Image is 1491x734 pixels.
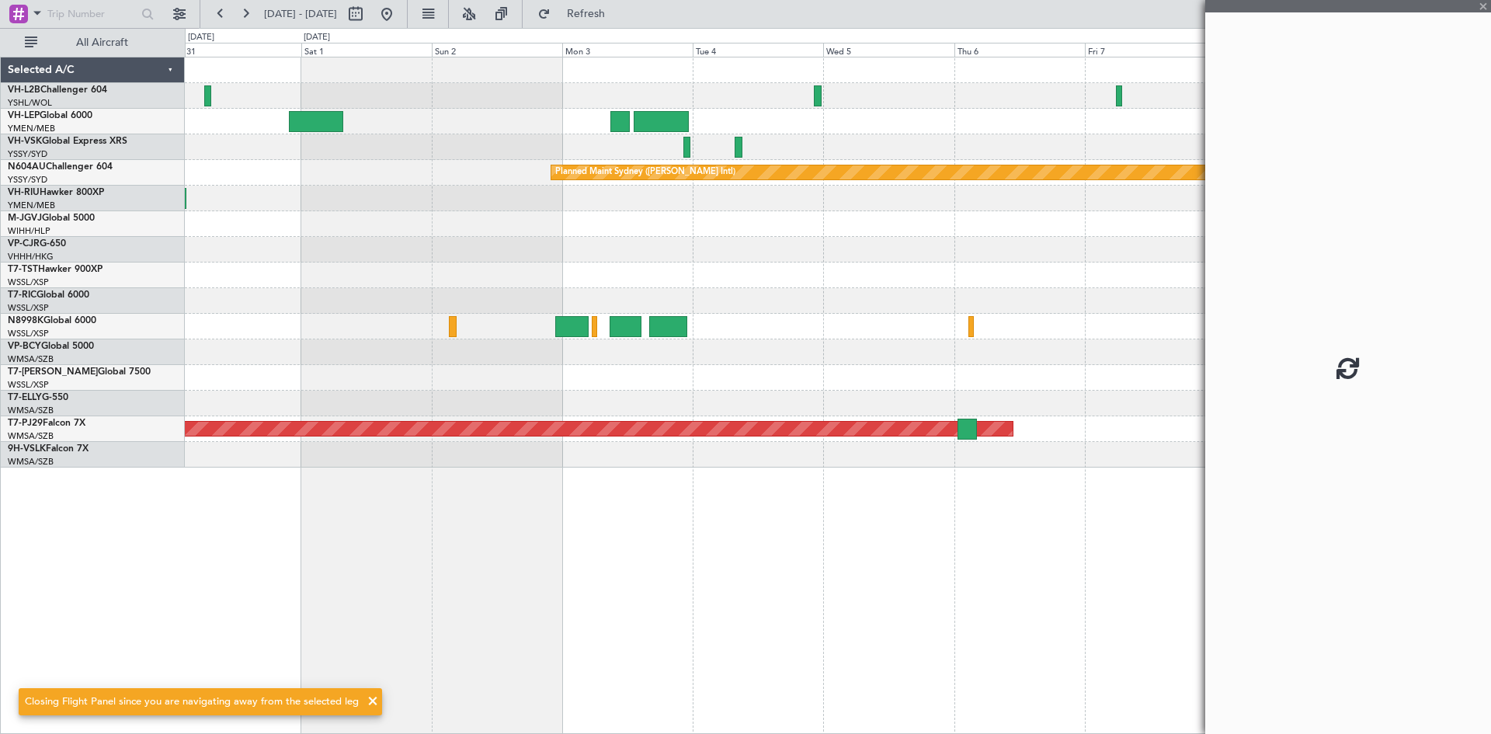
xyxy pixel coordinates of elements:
a: WSSL/XSP [8,277,49,288]
a: T7-TSTHawker 900XP [8,265,103,274]
button: Refresh [530,2,624,26]
a: WMSA/SZB [8,353,54,365]
a: VHHH/HKG [8,251,54,263]
a: VH-LEPGlobal 6000 [8,111,92,120]
div: Thu 6 [954,43,1085,57]
span: VH-L2B [8,85,40,95]
div: Mon 3 [562,43,693,57]
a: VP-BCYGlobal 5000 [8,342,94,351]
a: WMSA/SZB [8,405,54,416]
div: Wed 5 [823,43,954,57]
a: VH-RIUHawker 800XP [8,188,104,197]
span: T7-ELLY [8,393,42,402]
a: VH-VSKGlobal Express XRS [8,137,127,146]
a: WMSA/SZB [8,456,54,468]
div: Fri 31 [171,43,301,57]
div: Planned Maint Sydney ([PERSON_NAME] Intl) [555,161,735,184]
span: VP-CJR [8,239,40,249]
span: 9H-VSLK [8,444,46,454]
a: WSSL/XSP [8,302,49,314]
div: [DATE] [188,31,214,44]
div: Tue 4 [693,43,823,57]
a: YMEN/MEB [8,123,55,134]
a: VH-L2BChallenger 604 [8,85,107,95]
a: WSSL/XSP [8,379,49,391]
a: WIHH/HLP [8,225,50,237]
span: T7-RIC [8,290,36,300]
span: VH-LEP [8,111,40,120]
span: VH-VSK [8,137,42,146]
a: YSSY/SYD [8,174,47,186]
a: N8998KGlobal 6000 [8,316,96,325]
a: 9H-VSLKFalcon 7X [8,444,89,454]
a: WMSA/SZB [8,430,54,442]
a: N604AUChallenger 604 [8,162,113,172]
a: T7-ELLYG-550 [8,393,68,402]
span: T7-[PERSON_NAME] [8,367,98,377]
a: YSHL/WOL [8,97,52,109]
span: N8998K [8,316,43,325]
span: [DATE] - [DATE] [264,7,337,21]
span: VH-RIU [8,188,40,197]
a: T7-PJ29Falcon 7X [8,419,85,428]
span: T7-TST [8,265,38,274]
div: Sun 2 [432,43,562,57]
a: M-JGVJGlobal 5000 [8,214,95,223]
div: Fri 7 [1085,43,1215,57]
a: WSSL/XSP [8,328,49,339]
span: M-JGVJ [8,214,42,223]
span: Refresh [554,9,619,19]
span: T7-PJ29 [8,419,43,428]
div: [DATE] [304,31,330,44]
div: Closing Flight Panel since you are navigating away from the selected leg [25,694,359,710]
a: YSSY/SYD [8,148,47,160]
a: T7-[PERSON_NAME]Global 7500 [8,367,151,377]
span: All Aircraft [40,37,164,48]
input: Trip Number [47,2,137,26]
span: VP-BCY [8,342,41,351]
button: All Aircraft [17,30,169,55]
div: Sat 1 [301,43,432,57]
a: T7-RICGlobal 6000 [8,290,89,300]
span: N604AU [8,162,46,172]
a: YMEN/MEB [8,200,55,211]
a: VP-CJRG-650 [8,239,66,249]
